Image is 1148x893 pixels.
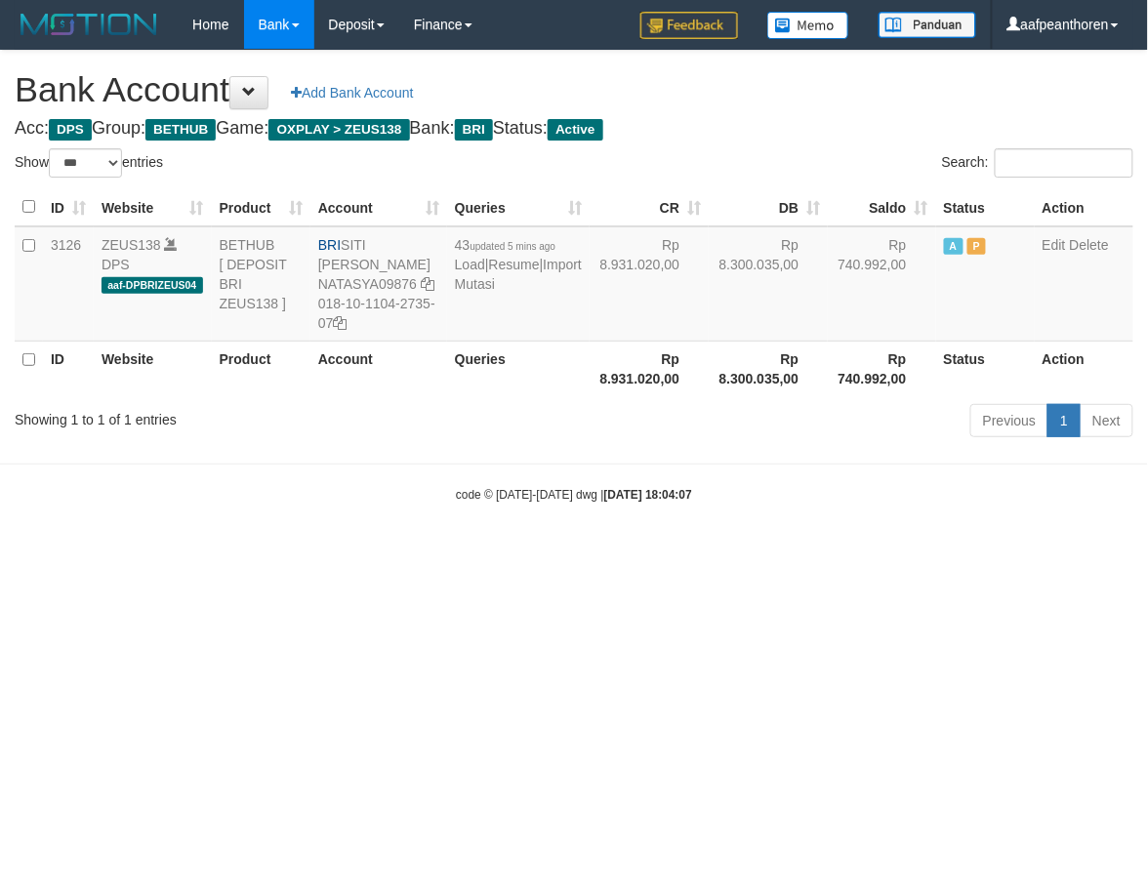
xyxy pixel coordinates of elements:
span: Active [548,119,603,141]
td: BETHUB [ DEPOSIT BRI ZEUS138 ] [212,226,310,342]
img: Button%20Memo.svg [767,12,849,39]
th: CR: activate to sort column ascending [590,188,709,226]
img: MOTION_logo.png [15,10,163,39]
h1: Bank Account [15,70,1133,109]
th: Product [212,341,310,396]
td: 3126 [43,226,94,342]
th: Queries [447,341,590,396]
a: Add Bank Account [278,76,426,109]
th: Queries: activate to sort column ascending [447,188,590,226]
td: Rp 8.931.020,00 [590,226,709,342]
td: SITI [PERSON_NAME] 018-10-1104-2735-07 [310,226,447,342]
th: Saldo: activate to sort column ascending [828,188,935,226]
label: Show entries [15,148,163,178]
th: Account [310,341,447,396]
span: OXPLAY > ZEUS138 [268,119,409,141]
th: Rp 8.931.020,00 [590,341,709,396]
h4: Acc: Group: Game: Bank: Status: [15,119,1133,139]
input: Search: [995,148,1133,178]
a: ZEUS138 [102,237,161,253]
span: Paused [967,238,987,255]
label: Search: [942,148,1133,178]
strong: [DATE] 18:04:07 [604,488,692,502]
th: Rp 8.300.035,00 [709,341,828,396]
th: DB: activate to sort column ascending [709,188,828,226]
td: DPS [94,226,212,342]
a: Import Mutasi [455,257,582,292]
td: Rp 8.300.035,00 [709,226,828,342]
a: NATASYA09876 [318,276,417,292]
span: DPS [49,119,92,141]
img: panduan.png [879,12,976,38]
th: Status [936,341,1035,396]
img: Feedback.jpg [640,12,738,39]
span: updated 5 mins ago [470,241,555,252]
div: Showing 1 to 1 of 1 entries [15,402,464,429]
small: code © [DATE]-[DATE] dwg | [456,488,692,502]
a: Resume [489,257,540,272]
a: Copy NATASYA09876 to clipboard [421,276,434,292]
span: BRI [455,119,493,141]
a: Next [1080,404,1133,437]
th: Account: activate to sort column ascending [310,188,447,226]
span: | | [455,237,582,292]
select: Showentries [49,148,122,178]
th: ID [43,341,94,396]
th: ID: activate to sort column ascending [43,188,94,226]
a: 1 [1047,404,1081,437]
th: Status [936,188,1035,226]
span: BETHUB [145,119,216,141]
a: Delete [1070,237,1109,253]
td: Rp 740.992,00 [828,226,935,342]
a: Edit [1043,237,1066,253]
th: Action [1035,341,1133,396]
a: Load [455,257,485,272]
th: Action [1035,188,1133,226]
th: Rp 740.992,00 [828,341,935,396]
th: Website [94,341,212,396]
span: Active [944,238,963,255]
a: Copy 018101104273507 to clipboard [334,315,348,331]
th: Website: activate to sort column ascending [94,188,212,226]
span: 43 [455,237,555,253]
span: aaf-DPBRIZEUS04 [102,277,203,294]
a: Previous [970,404,1048,437]
span: BRI [318,237,341,253]
th: Product: activate to sort column ascending [212,188,310,226]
